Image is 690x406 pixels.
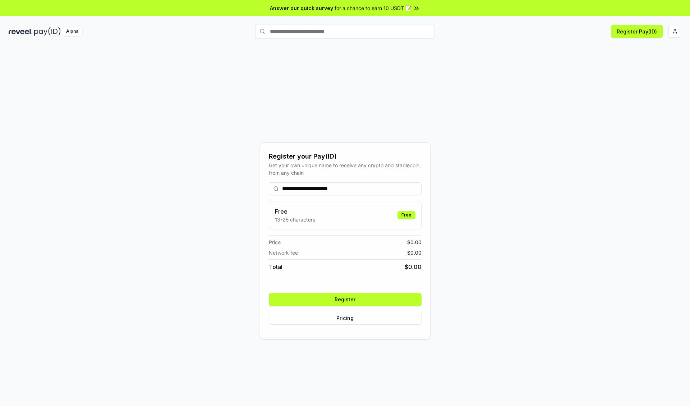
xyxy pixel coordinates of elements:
[9,27,33,36] img: reveel_dark
[270,4,333,12] span: Answer our quick survey
[269,293,422,306] button: Register
[269,312,422,325] button: Pricing
[275,207,315,216] h3: Free
[407,238,422,246] span: $ 0.00
[269,151,422,161] div: Register your Pay(ID)
[62,27,82,36] div: Alpha
[611,25,663,38] button: Register Pay(ID)
[335,4,411,12] span: for a chance to earn 10 USDT 📝
[269,249,298,256] span: Network fee
[405,263,422,271] span: $ 0.00
[269,161,422,177] div: Get your own unique name to receive any crypto and stablecoin, from any chain
[397,211,415,219] div: Free
[269,238,281,246] span: Price
[275,216,315,223] p: 13-25 characters
[407,249,422,256] span: $ 0.00
[269,263,282,271] span: Total
[34,27,61,36] img: pay_id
